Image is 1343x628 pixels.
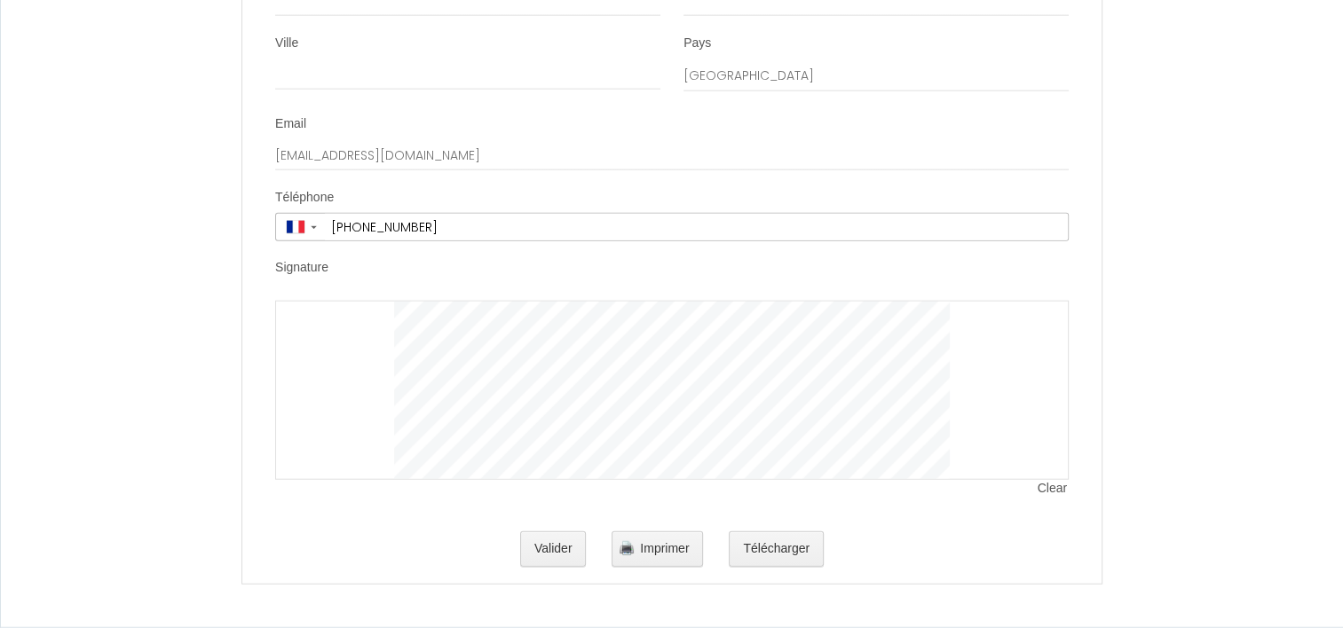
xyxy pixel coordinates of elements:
[275,35,298,52] label: Ville
[683,35,711,52] label: Pays
[620,541,634,555] img: printer.png
[275,115,306,133] label: Email
[275,259,328,277] label: Signature
[640,541,689,555] span: Imprimer
[309,224,319,231] span: ▼
[520,531,587,567] button: Valider
[612,531,703,567] button: Imprimer
[1038,480,1069,498] span: Clear
[275,189,334,207] label: Téléphone
[325,214,1068,240] input: +33 6 12 34 56 78
[729,531,824,567] button: Télécharger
